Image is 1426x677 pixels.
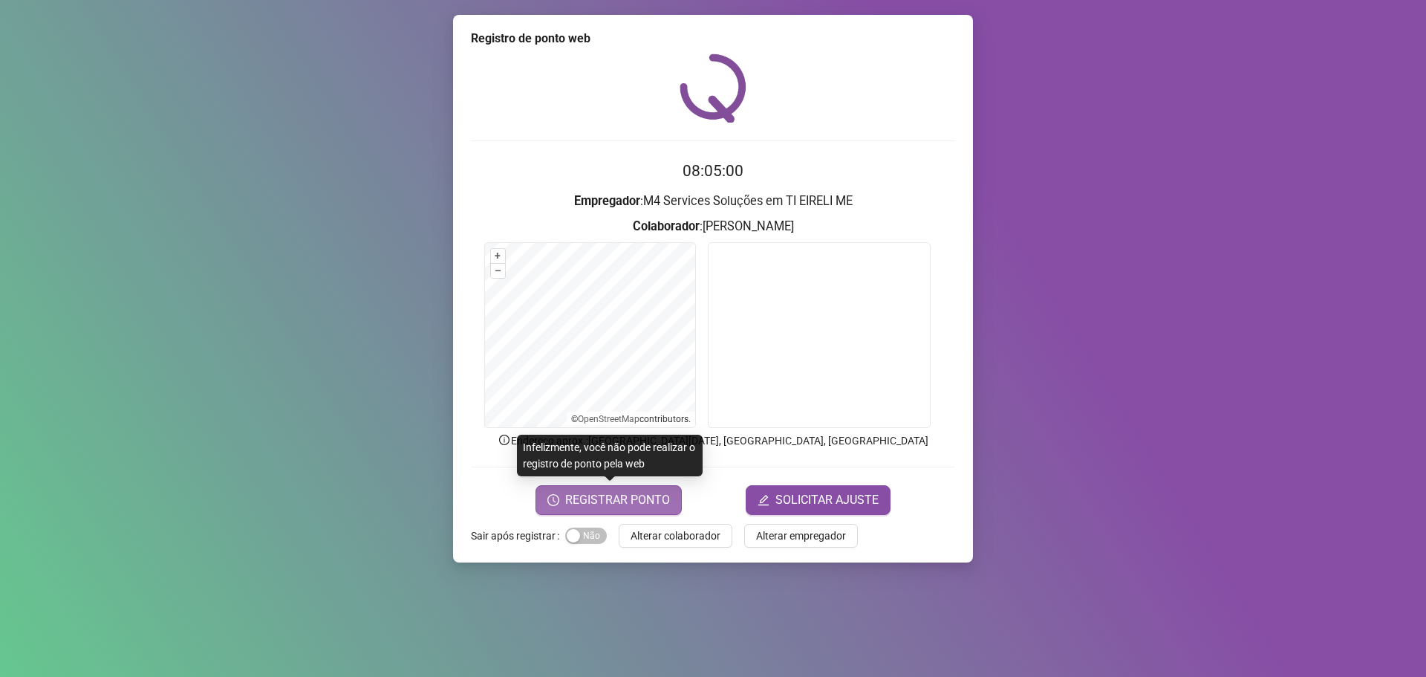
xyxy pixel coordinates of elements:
span: info-circle [498,433,511,447]
h3: : M4 Services Soluções em TI EIRELI ME [471,192,955,211]
button: – [491,264,505,278]
img: QRPoint [680,54,746,123]
p: Endereço aprox. : [GEOGRAPHIC_DATA][DATE], [GEOGRAPHIC_DATA], [GEOGRAPHIC_DATA] [471,433,955,449]
span: Alterar empregador [756,528,846,544]
button: editSOLICITAR AJUSTE [746,485,891,515]
label: Sair após registrar [471,524,565,548]
div: Registro de ponto web [471,30,955,48]
time: 08:05:00 [683,162,743,180]
button: Alterar colaborador [619,524,732,548]
button: Alterar empregador [744,524,858,548]
li: © contributors. [571,414,691,424]
span: clock-circle [547,494,559,506]
span: edit [758,494,769,506]
a: OpenStreetMap [578,414,639,424]
div: Infelizmente, você não pode realizar o registro de ponto pela web [517,435,703,476]
strong: Colaborador [633,219,700,233]
button: REGISTRAR PONTO [535,485,682,515]
span: REGISTRAR PONTO [565,491,670,509]
span: SOLICITAR AJUSTE [775,491,879,509]
button: + [491,249,505,263]
strong: Empregador [574,194,640,208]
h3: : [PERSON_NAME] [471,217,955,236]
span: Alterar colaborador [631,528,720,544]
